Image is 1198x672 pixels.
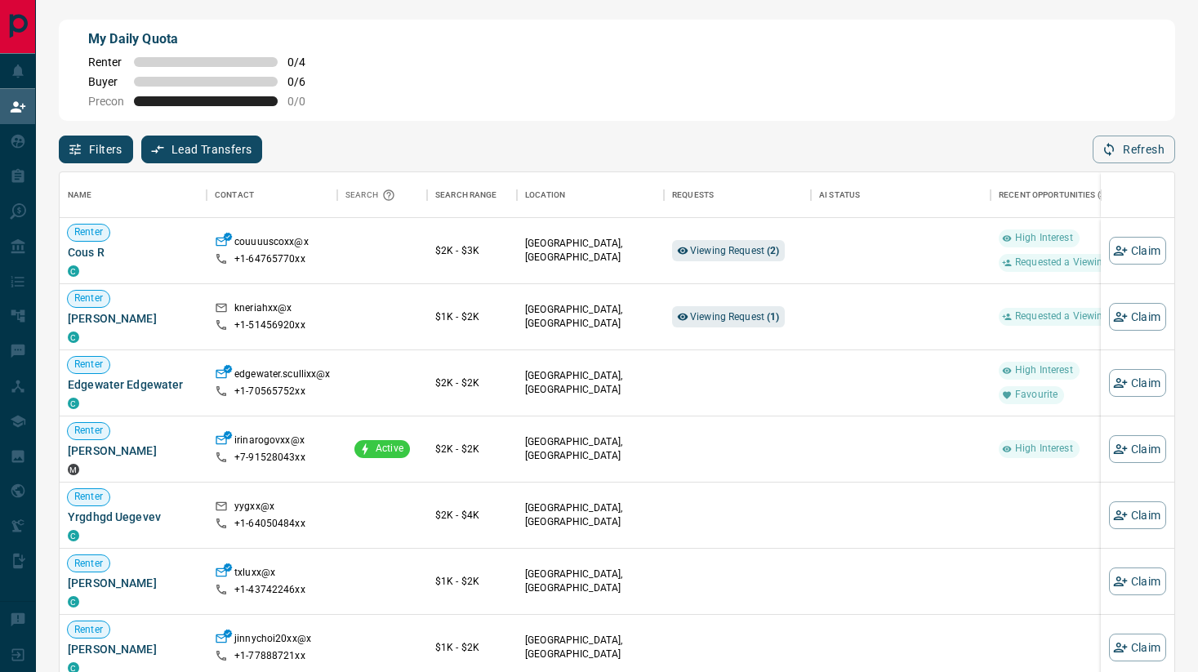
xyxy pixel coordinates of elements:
span: [PERSON_NAME] [68,641,198,657]
button: Claim [1109,634,1166,661]
div: condos.ca [68,398,79,409]
button: Refresh [1093,136,1175,163]
span: Edgewater Edgewater [68,376,198,393]
p: +1- 77888721xx [234,649,305,663]
p: $1K - $2K [435,574,509,589]
strong: ( 1 ) [767,311,779,323]
button: Claim [1109,567,1166,595]
span: Requested a Viewing [1009,256,1115,269]
div: Viewing Request (1) [672,306,785,327]
div: Location [525,172,565,218]
span: Renter [68,557,109,571]
div: AI Status [819,172,860,218]
p: [GEOGRAPHIC_DATA], [GEOGRAPHIC_DATA] [525,237,656,265]
p: [GEOGRAPHIC_DATA], [GEOGRAPHIC_DATA] [525,634,656,661]
span: 0 / 0 [287,95,323,108]
strong: ( 2 ) [767,245,779,256]
div: Search Range [427,172,517,218]
p: [GEOGRAPHIC_DATA], [GEOGRAPHIC_DATA] [525,303,656,331]
span: Favourite [1009,388,1064,402]
span: 0 / 4 [287,56,323,69]
div: Name [60,172,207,218]
div: AI Status [811,172,991,218]
span: Renter [68,225,109,239]
p: couuuuscoxx@x [234,235,309,252]
div: condos.ca [68,530,79,541]
span: Yrgdhgd Uegevev [68,509,198,525]
div: Location [517,172,664,218]
p: +7- 91528043xx [234,451,305,465]
p: [GEOGRAPHIC_DATA], [GEOGRAPHIC_DATA] [525,435,656,463]
span: Renter [68,490,109,504]
div: condos.ca [68,596,79,607]
div: mrloft.ca [68,464,79,475]
p: [GEOGRAPHIC_DATA], [GEOGRAPHIC_DATA] [525,369,656,397]
p: +1- 51456920xx [234,318,305,332]
div: Requests [672,172,714,218]
div: Recent Opportunities (30d) [991,172,1154,218]
span: [PERSON_NAME] [68,575,198,591]
span: Renter [68,358,109,372]
span: Renter [68,424,109,438]
span: High Interest [1009,363,1080,377]
span: Active [369,442,410,456]
button: Lead Transfers [141,136,263,163]
div: condos.ca [68,332,79,343]
span: High Interest [1009,231,1080,245]
p: [GEOGRAPHIC_DATA], [GEOGRAPHIC_DATA] [525,501,656,529]
p: +1- 70565752xx [234,385,305,398]
p: $2K - $4K [435,508,509,523]
p: txluxx@x [234,566,275,583]
span: Renter [68,623,109,637]
p: +1- 43742246xx [234,583,305,597]
div: Viewing Request (2) [672,240,785,261]
p: edgewater.scullixx@x [234,367,331,385]
span: Precon [88,95,124,108]
div: Contact [215,172,254,218]
span: Renter [68,291,109,305]
p: $2K - $2K [435,442,509,456]
p: $1K - $2K [435,309,509,324]
p: $2K - $2K [435,376,509,390]
span: High Interest [1009,442,1080,456]
p: My Daily Quota [88,29,323,49]
div: Recent Opportunities (30d) [999,172,1119,218]
p: kneriahxx@x [234,301,292,318]
button: Claim [1109,303,1166,331]
button: Filters [59,136,133,163]
span: [PERSON_NAME] [68,443,198,459]
span: Requested a Viewing [1009,309,1115,323]
p: irinarogovxx@x [234,434,305,451]
p: +1- 64765770xx [234,252,305,266]
div: condos.ca [68,265,79,277]
p: $1K - $2K [435,640,509,655]
div: Search Range [435,172,497,218]
span: Viewing Request [690,311,780,323]
span: Viewing Request [690,245,780,256]
p: [GEOGRAPHIC_DATA], [GEOGRAPHIC_DATA] [525,567,656,595]
span: 0 / 6 [287,75,323,88]
div: Name [68,172,92,218]
button: Claim [1109,435,1166,463]
span: Cous R [68,244,198,260]
div: Contact [207,172,337,218]
div: Requests [664,172,811,218]
p: jinnychoi20xx@x [234,632,311,649]
span: [PERSON_NAME] [68,310,198,327]
p: +1- 64050484xx [234,517,305,531]
button: Claim [1109,501,1166,529]
span: Buyer [88,75,124,88]
p: yygxx@x [234,500,274,517]
button: Claim [1109,237,1166,265]
span: Renter [88,56,124,69]
button: Claim [1109,369,1166,397]
p: $2K - $3K [435,243,509,258]
div: Search [345,172,399,218]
